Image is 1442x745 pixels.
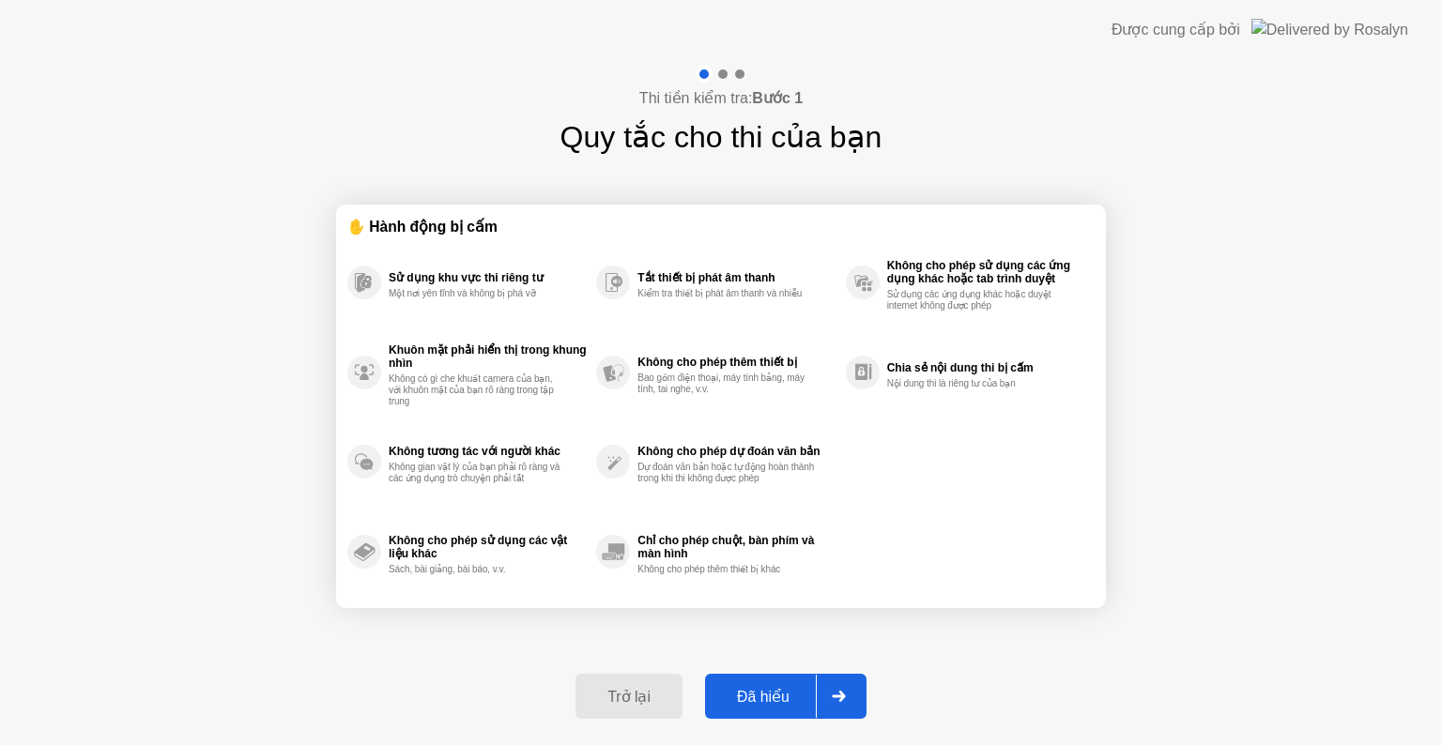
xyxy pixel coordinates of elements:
div: Chỉ cho phép chuột, bàn phím và màn hình [637,534,836,560]
div: Không cho phép sử dụng các vật liệu khác [389,534,587,560]
div: Không cho phép sử dụng các ứng dụng khác hoặc tab trình duyệt [887,259,1085,285]
div: Trở lại [581,688,677,706]
div: Sử dụng các ứng dụng khác hoặc duyệt internet không được phép [887,289,1065,312]
b: Bước 1 [752,90,803,106]
div: Không cho phép thêm thiết bị khác [637,564,815,575]
div: Đã hiểu [711,688,816,706]
h4: Thi tiền kiểm tra: [639,87,803,110]
div: Nội dung thi là riêng tư của bạn [887,378,1065,389]
div: Sách, bài giảng, bài báo, v.v. [389,564,566,575]
div: Khuôn mặt phải hiển thị trong khung nhìn [389,343,587,370]
div: Không cho phép thêm thiết bị [637,356,836,369]
div: Kiểm tra thiết bị phát âm thanh và nhiễu [637,288,815,299]
div: ✋ Hành động bị cấm [347,216,1095,237]
div: Không gian vật lý của bạn phải rõ ràng và các ứng dụng trò chuyện phải tắt [389,462,566,484]
div: Được cung cấp bởi [1112,19,1240,41]
button: Trở lại [575,674,683,719]
h1: Quy tắc cho thi của bạn [560,114,882,160]
img: Delivered by Rosalyn [1251,19,1408,40]
div: Không có gì che khuất camera của bạn, với khuôn mặt của bạn rõ ràng trong tập trung [389,373,566,407]
div: Chia sẻ nội dung thi bị cấm [887,361,1085,374]
div: Không tương tác với người khác [389,445,587,458]
div: Tắt thiết bị phát âm thanh [637,271,836,284]
button: Đã hiểu [705,674,867,719]
div: Bao gồm điện thoại, máy tính bảng, máy tính, tai nghe, v.v. [637,372,815,395]
div: Một nơi yên tĩnh và không bị phá vỡ [389,288,566,299]
div: Không cho phép dự đoán văn bản [637,445,836,458]
div: Dự đoán văn bản hoặc tự động hoàn thành trong khi thi không được phép [637,462,815,484]
div: Sử dụng khu vực thi riêng tư [389,271,587,284]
